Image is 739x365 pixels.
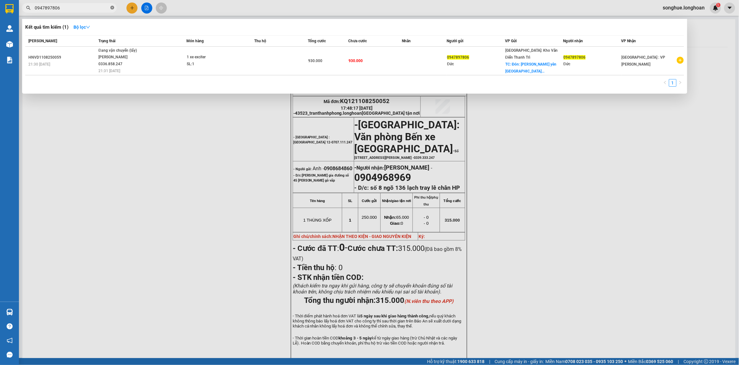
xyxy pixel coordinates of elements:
[563,39,583,43] span: Người nhận
[663,81,667,84] span: left
[622,55,666,67] span: [GEOGRAPHIC_DATA] : VP [PERSON_NAME]
[505,39,517,43] span: VP Gửi
[73,25,90,30] strong: Bộ lọc
[564,61,621,67] div: Đức
[447,55,469,60] span: 0947897806
[447,61,505,67] div: Đức
[308,39,326,43] span: Tổng cước
[68,22,95,32] button: Bộ lọcdown
[6,41,13,48] img: warehouse-icon
[28,39,57,43] span: [PERSON_NAME]
[661,79,669,87] li: Previous Page
[678,81,682,84] span: right
[7,352,13,358] span: message
[26,6,31,10] span: search
[505,48,558,60] span: [GEOGRAPHIC_DATA]: Kho Văn Điển Thanh Trì
[677,79,684,87] li: Next Page
[6,309,13,316] img: warehouse-icon
[35,4,109,11] input: Tìm tên, số ĐT hoặc mã đơn
[187,54,234,61] div: 1 xe exciter
[669,79,677,87] li: 1
[505,62,557,73] span: TC: Đón: [PERSON_NAME] yên [GEOGRAPHIC_DATA]...
[25,24,68,31] h3: Kết quả tìm kiếm ( 1 )
[28,62,50,67] span: 21:30 [DATE]
[254,39,266,43] span: Thu hộ
[677,79,684,87] button: right
[447,39,464,43] span: Người gửi
[349,59,363,63] span: 930.000
[677,57,684,64] span: plus-circle
[110,6,114,9] span: close-circle
[98,39,115,43] span: Trạng thái
[98,69,120,73] span: 21:31 [DATE]
[308,59,323,63] span: 930.000
[7,338,13,344] span: notification
[86,25,90,29] span: down
[661,79,669,87] button: left
[187,61,234,68] div: SL: 1
[7,323,13,329] span: question-circle
[5,4,14,14] img: logo-vxr
[98,47,146,54] div: Đang vận chuyển (lấy)
[348,39,367,43] span: Chưa cước
[98,54,146,67] div: [PERSON_NAME] 0336.858.247
[110,5,114,11] span: close-circle
[564,55,586,60] span: 0947897806
[621,39,636,43] span: VP Nhận
[186,39,204,43] span: Món hàng
[6,57,13,63] img: solution-icon
[669,79,676,86] a: 1
[6,25,13,32] img: warehouse-icon
[28,54,97,61] div: HNVD1108250059
[402,39,411,43] span: Nhãn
